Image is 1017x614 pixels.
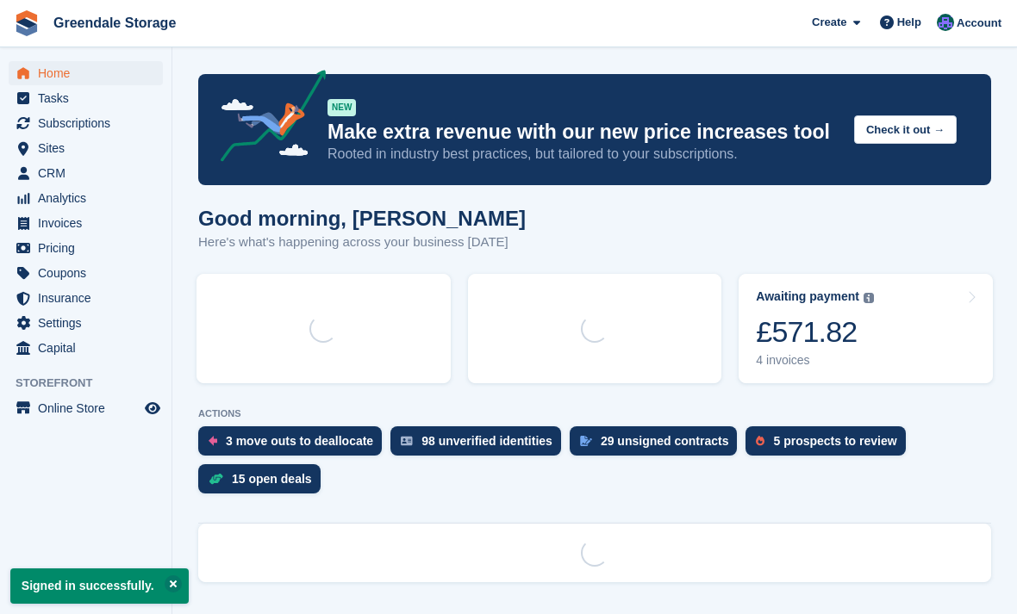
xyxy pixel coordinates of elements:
[854,115,957,144] button: Check it out →
[38,236,141,260] span: Pricing
[9,261,163,285] a: menu
[38,261,141,285] span: Coupons
[38,311,141,335] span: Settings
[756,314,874,350] div: £571.82
[198,207,526,230] h1: Good morning, [PERSON_NAME]
[38,61,141,85] span: Home
[9,136,163,160] a: menu
[9,186,163,210] a: menu
[390,426,570,464] a: 98 unverified identities
[9,236,163,260] a: menu
[9,86,163,110] a: menu
[232,472,312,486] div: 15 open deals
[9,111,163,135] a: menu
[328,145,840,164] p: Rooted in industry best practices, but tailored to your subscriptions.
[328,120,840,145] p: Make extra revenue with our new price increases tool
[38,186,141,210] span: Analytics
[10,568,189,604] p: Signed in successfully.
[38,111,141,135] span: Subscriptions
[401,436,413,446] img: verify_identity-adf6edd0f0f0b5bbfe63781bf79b02c33cf7c696d77639b501bdc392416b5a36.svg
[9,396,163,420] a: menu
[328,99,356,116] div: NEW
[421,434,552,448] div: 98 unverified identities
[198,408,991,419] p: ACTIONS
[198,233,526,252] p: Here's what's happening across your business [DATE]
[601,434,729,448] div: 29 unsigned contracts
[38,86,141,110] span: Tasks
[897,14,921,31] span: Help
[38,336,141,360] span: Capital
[937,14,954,31] img: Richard Harrison
[746,426,914,464] a: 5 prospects to review
[9,211,163,235] a: menu
[14,10,40,36] img: stora-icon-8386f47178a22dfd0bd8f6a31ec36ba5ce8667c1dd55bd0f319d3a0aa187defe.svg
[209,473,223,485] img: deal-1b604bf984904fb50ccaf53a9ad4b4a5d6e5aea283cecdc64d6e3604feb123c2.svg
[756,353,874,368] div: 4 invoices
[38,161,141,185] span: CRM
[198,426,390,464] a: 3 move outs to deallocate
[38,396,141,420] span: Online Store
[209,436,217,446] img: move_outs_to_deallocate_icon-f764333ba52eb49d3ac5e1228854f67142a1ed5810a6f6cc68b1a99e826820c5.svg
[9,61,163,85] a: menu
[756,289,859,304] div: Awaiting payment
[47,9,183,37] a: Greendale Storage
[864,293,874,303] img: icon-info-grey-7440780725fd019a000dd9b08b2336e03edf1995a4989e88bcd33f0948082b44.svg
[570,426,746,464] a: 29 unsigned contracts
[38,211,141,235] span: Invoices
[773,434,896,448] div: 5 prospects to review
[38,286,141,310] span: Insurance
[226,434,373,448] div: 3 move outs to deallocate
[812,14,846,31] span: Create
[9,311,163,335] a: menu
[38,136,141,160] span: Sites
[756,436,764,446] img: prospect-51fa495bee0391a8d652442698ab0144808aea92771e9ea1ae160a38d050c398.svg
[142,398,163,419] a: Preview store
[957,15,1001,32] span: Account
[580,436,592,446] img: contract_signature_icon-13c848040528278c33f63329250d36e43548de30e8caae1d1a13099fd9432cc5.svg
[16,375,172,392] span: Storefront
[9,161,163,185] a: menu
[739,274,993,383] a: Awaiting payment £571.82 4 invoices
[9,336,163,360] a: menu
[198,464,329,502] a: 15 open deals
[9,286,163,310] a: menu
[206,70,327,168] img: price-adjustments-announcement-icon-8257ccfd72463d97f412b2fc003d46551f7dbcb40ab6d574587a9cd5c0d94...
